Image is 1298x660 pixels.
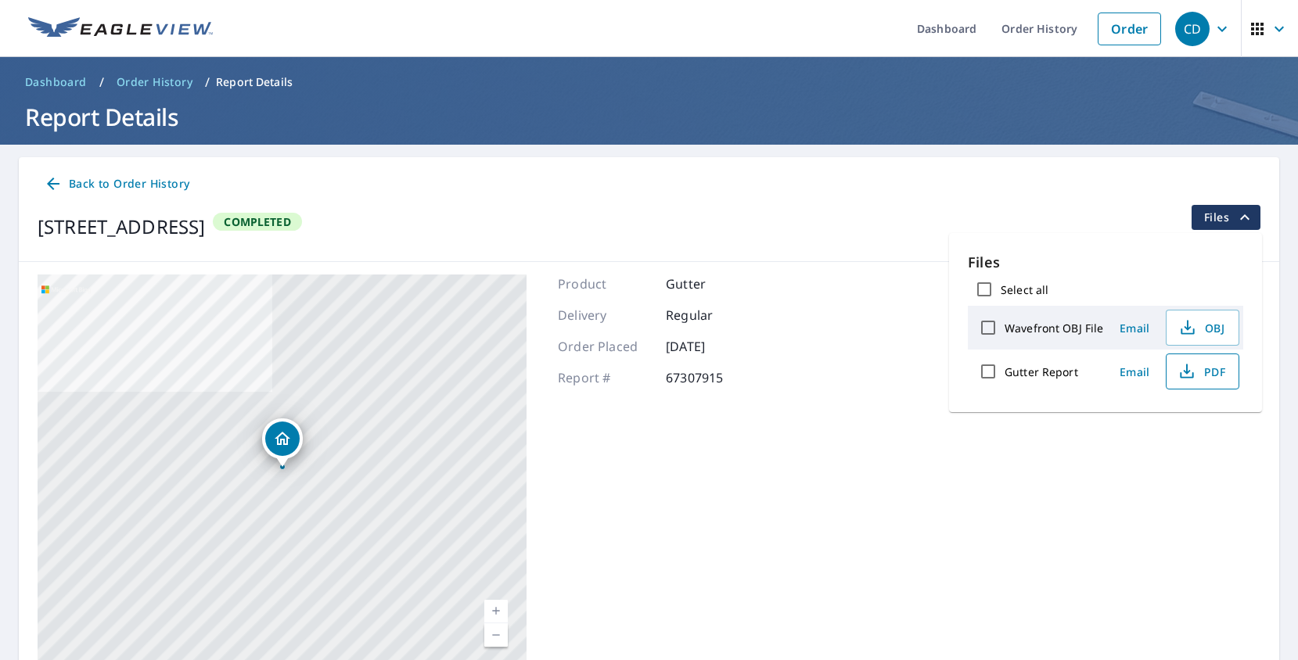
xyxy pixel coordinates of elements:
button: filesDropdownBtn-67307915 [1191,205,1260,230]
button: OBJ [1166,310,1239,346]
li: / [99,73,104,91]
label: Wavefront OBJ File [1005,321,1103,335]
label: Gutter Report [1005,364,1078,379]
a: Back to Order History [38,170,196,199]
p: Files [968,252,1243,273]
p: 67307915 [666,368,760,387]
p: Regular [666,306,760,325]
span: Email [1116,364,1153,379]
span: OBJ [1176,318,1226,337]
div: [STREET_ADDRESS] [38,213,205,241]
li: / [205,73,210,91]
a: Dashboard [19,70,93,95]
p: Gutter [666,274,760,293]
a: Order [1098,13,1161,45]
label: Select all [1001,282,1048,297]
a: Current Level 17, Zoom In [484,600,508,623]
div: CD [1175,12,1210,46]
p: Delivery [558,306,652,325]
span: PDF [1176,362,1226,381]
p: Order Placed [558,337,652,356]
button: Email [1109,316,1160,340]
span: Email [1116,321,1153,335]
nav: breadcrumb [19,70,1279,95]
h1: Report Details [19,101,1279,133]
span: Back to Order History [44,174,189,194]
button: PDF [1166,353,1239,389]
p: Product [558,274,652,293]
span: Completed [214,214,300,229]
p: [DATE] [666,337,760,356]
a: Order History [110,70,199,95]
img: EV Logo [28,17,213,41]
span: Dashboard [25,74,87,90]
a: Current Level 17, Zoom Out [484,623,508,647]
p: Report Details [216,74,293,90]
button: Email [1109,360,1160,384]
span: Order History [117,74,192,90]
div: Dropped pin, building 1, Residential property, 128 Thousand Oaks Dr Pittsburgh, PA 15241 [262,418,303,467]
p: Report # [558,368,652,387]
span: Files [1204,208,1254,227]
